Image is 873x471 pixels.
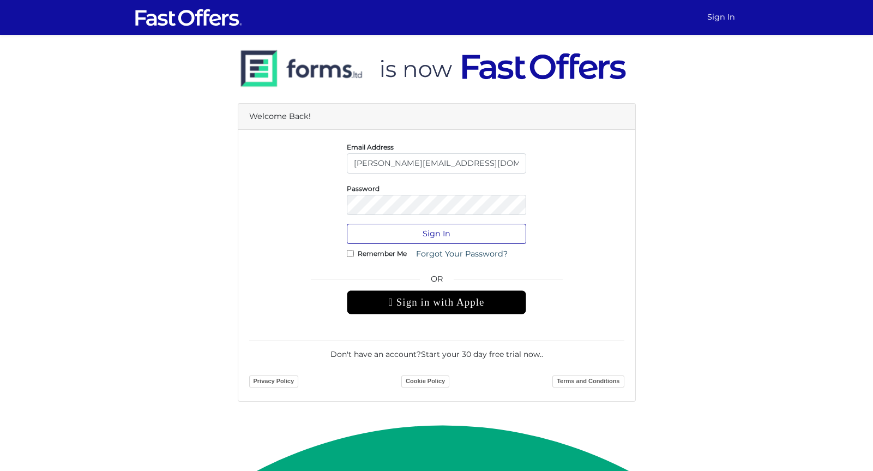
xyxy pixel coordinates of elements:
a: Forgot Your Password? [409,244,515,264]
a: Privacy Policy [249,375,299,387]
input: E-Mail [347,153,526,174]
a: Start your 30 day free trial now. [421,349,541,359]
div: Welcome Back! [238,104,635,130]
button: Sign In [347,224,526,244]
a: Cookie Policy [401,375,449,387]
a: Sign In [703,7,739,28]
div: Don't have an account? . [249,341,624,360]
label: Remember Me [358,252,407,255]
a: Terms and Conditions [552,375,624,387]
div: Sign in with Apple [347,290,526,314]
label: Password [347,187,380,190]
span: OR [347,273,526,290]
label: Email Address [347,146,394,148]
